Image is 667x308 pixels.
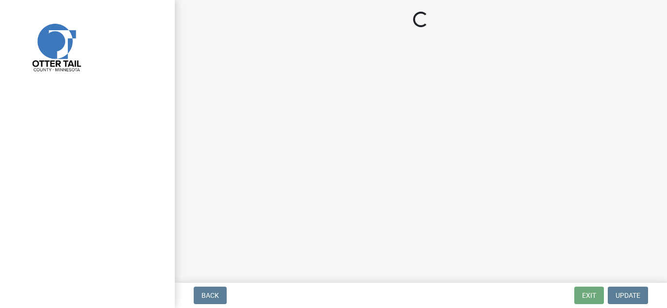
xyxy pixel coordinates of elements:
[574,287,604,304] button: Exit
[19,10,92,83] img: Otter Tail County, Minnesota
[194,287,227,304] button: Back
[608,287,648,304] button: Update
[201,292,219,299] span: Back
[616,292,640,299] span: Update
